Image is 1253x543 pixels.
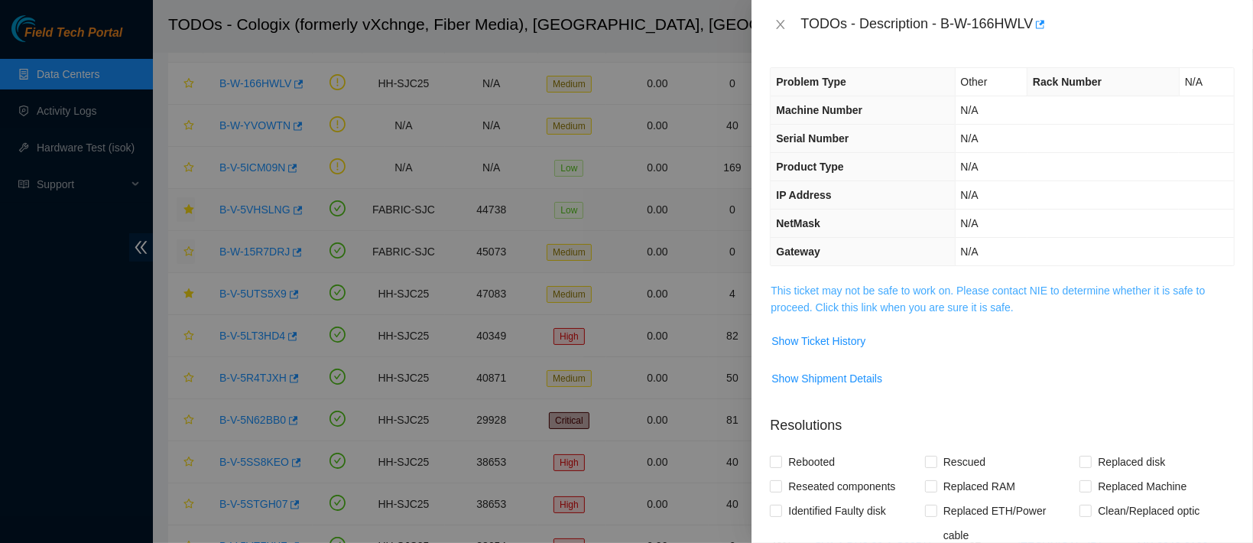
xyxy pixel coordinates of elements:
[961,104,979,116] span: N/A
[776,245,820,258] span: Gateway
[776,217,820,229] span: NetMask
[800,12,1235,37] div: TODOs - Description - B-W-166HWLV
[1092,499,1206,523] span: Clean/Replaced optic
[782,450,841,474] span: Rebooted
[771,370,882,387] span: Show Shipment Details
[782,474,901,499] span: Reseated components
[961,217,979,229] span: N/A
[1092,474,1193,499] span: Replaced Machine
[782,499,892,523] span: Identified Faulty disk
[937,450,992,474] span: Rescued
[961,189,979,201] span: N/A
[771,366,883,391] button: Show Shipment Details
[776,76,846,88] span: Problem Type
[776,104,862,116] span: Machine Number
[961,245,979,258] span: N/A
[770,18,791,32] button: Close
[776,161,843,173] span: Product Type
[776,189,831,201] span: IP Address
[961,161,979,173] span: N/A
[937,474,1021,499] span: Replaced RAM
[771,285,1205,314] a: This ticket may not be safe to work on. Please contact NIE to determine whether it is safe to pro...
[1033,76,1102,88] span: Rack Number
[1185,76,1203,88] span: N/A
[771,329,866,353] button: Show Ticket History
[1092,450,1171,474] span: Replaced disk
[776,132,849,145] span: Serial Number
[771,333,865,350] span: Show Ticket History
[961,132,979,145] span: N/A
[770,403,1235,436] p: Resolutions
[774,18,787,31] span: close
[961,76,988,88] span: Other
